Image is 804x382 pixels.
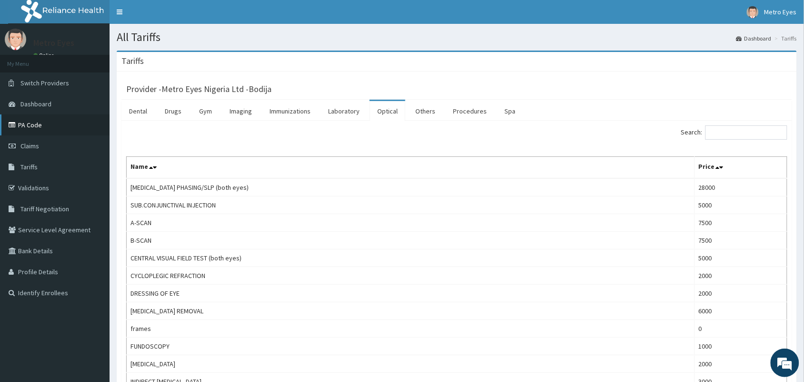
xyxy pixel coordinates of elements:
[33,39,74,47] p: Metro Eyes
[681,125,787,140] label: Search:
[126,85,271,93] h3: Provider - Metro Eyes Nigeria Ltd -Bodija
[121,101,155,121] a: Dental
[5,29,26,50] img: User Image
[127,196,695,214] td: SUB.CONJUNCTIVAL INJECTION
[694,214,787,232] td: 7500
[694,355,787,373] td: 2000
[127,285,695,302] td: DRESSING OF EYE
[127,267,695,285] td: CYCLOPLEGIC REFRACTION
[773,34,797,42] li: Tariffs
[121,57,144,65] h3: Tariffs
[33,52,56,59] a: Online
[705,125,787,140] input: Search:
[497,101,523,121] a: Spa
[747,6,759,18] img: User Image
[694,285,787,302] td: 2000
[694,196,787,214] td: 5000
[20,205,69,213] span: Tariff Negotiation
[157,101,189,121] a: Drugs
[50,53,160,66] div: Chat with us now
[694,267,787,285] td: 2000
[694,178,787,196] td: 28000
[20,79,69,87] span: Switch Providers
[117,31,797,43] h1: All Tariffs
[127,178,695,196] td: [MEDICAL_DATA] PHASING/SLP (both eyes)
[321,101,367,121] a: Laboratory
[127,355,695,373] td: [MEDICAL_DATA]
[127,249,695,267] td: CENTRAL VISUAL FIELD TEST (both eyes)
[127,338,695,355] td: FUNDOSCOPY
[445,101,494,121] a: Procedures
[127,157,695,179] th: Name
[694,157,787,179] th: Price
[127,302,695,320] td: [MEDICAL_DATA] REMOVAL
[694,249,787,267] td: 5000
[694,302,787,320] td: 6000
[20,100,51,108] span: Dashboard
[764,8,797,16] span: Metro Eyes
[736,34,772,42] a: Dashboard
[191,101,220,121] a: Gym
[5,260,181,294] textarea: Type your message and hit 'Enter'
[20,142,39,150] span: Claims
[262,101,318,121] a: Immunizations
[694,320,787,338] td: 0
[156,5,179,28] div: Minimize live chat window
[20,163,38,171] span: Tariffs
[127,232,695,249] td: B-SCAN
[370,101,405,121] a: Optical
[694,232,787,249] td: 7500
[408,101,443,121] a: Others
[222,101,260,121] a: Imaging
[18,48,39,72] img: d_794563401_company_1708531726252_794563401
[127,320,695,338] td: frames
[694,338,787,355] td: 1000
[127,214,695,232] td: A-SCAN
[55,120,131,217] span: We're online!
